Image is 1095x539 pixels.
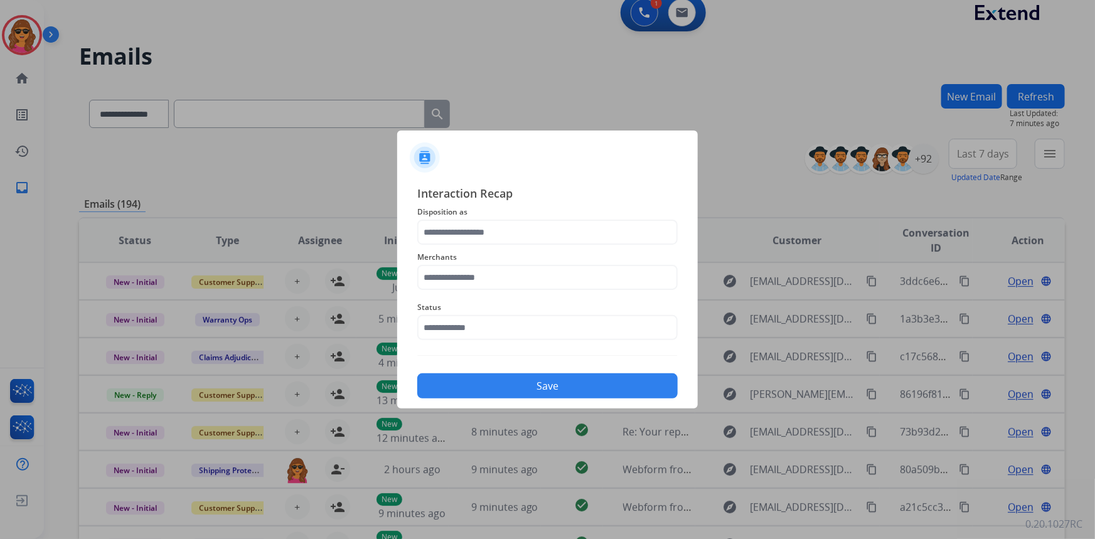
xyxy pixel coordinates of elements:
[417,250,678,265] span: Merchants
[1025,516,1082,531] p: 0.20.1027RC
[417,373,678,398] button: Save
[417,355,678,356] img: contact-recap-line.svg
[417,184,678,205] span: Interaction Recap
[410,142,440,173] img: contactIcon
[417,300,678,315] span: Status
[417,205,678,220] span: Disposition as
